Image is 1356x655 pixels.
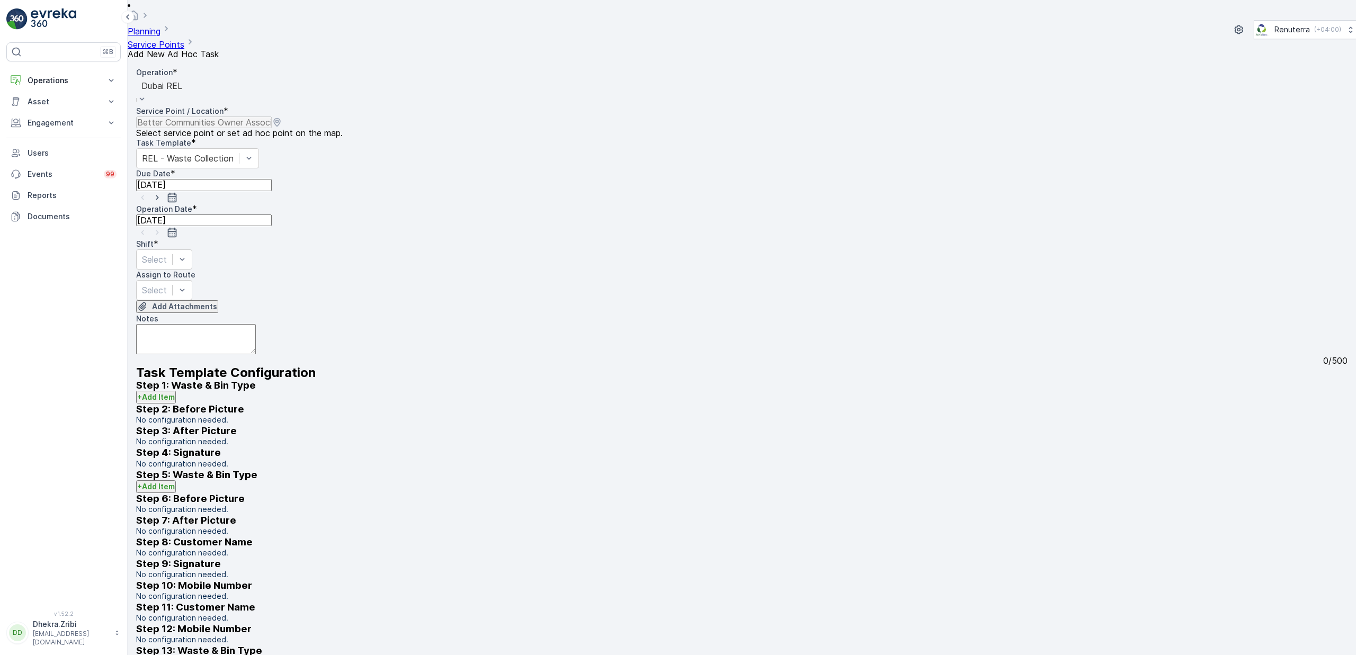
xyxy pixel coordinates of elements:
[6,142,121,164] a: Users
[28,96,100,107] p: Asset
[6,70,121,91] button: Operations
[136,300,218,313] button: Upload File
[136,613,1348,623] p: No configuration needed.
[136,128,343,138] span: Select service point or set ad hoc point on the map.
[28,75,100,86] p: Operations
[6,206,121,227] a: Documents
[136,106,224,115] label: Service Point / Location
[136,239,154,248] label: Shift
[136,214,272,226] input: dd/mm/yyyy
[6,164,121,185] a: Events99
[136,580,1348,591] h3: Step 10: Mobile Number
[136,270,195,279] label: Assign to Route
[128,26,160,37] a: Planning
[136,569,1348,580] p: No configuration needed.
[6,185,121,206] a: Reports
[128,39,184,50] a: Service Points
[136,526,1348,536] p: No configuration needed.
[136,391,176,403] button: +Add Item
[136,365,1348,380] h2: Task Template Configuration
[6,112,121,133] button: Engagement
[28,211,117,222] p: Documents
[137,392,175,402] p: + Add Item
[28,169,97,180] p: Events
[136,169,171,178] label: Due Date
[6,611,121,617] span: v 1.52.2
[136,436,1348,447] p: No configuration needed.
[1314,25,1341,34] p: ( +04:00 )
[136,425,1348,436] h3: Step 3: After Picture
[128,13,139,23] a: Homepage
[136,515,1348,526] h3: Step 7: After Picture
[6,619,121,647] button: DDDhekra.Zribi[EMAIL_ADDRESS][DOMAIN_NAME]
[136,623,1348,634] h3: Step 12: Mobile Number
[152,301,217,312] p: Add Attachments
[136,548,1348,558] p: No configuration needed.
[142,253,167,266] p: Select
[1254,24,1270,35] img: Screenshot_2024-07-26_at_13.33.01.png
[33,619,109,630] p: Dhekra.Zribi
[33,630,109,647] p: [EMAIL_ADDRESS][DOMAIN_NAME]
[136,536,1348,548] h3: Step 8: Customer Name
[28,190,117,201] p: Reports
[136,469,1348,480] h3: Step 5: Waste & Bin Type
[136,558,1348,569] h3: Step 9: Signature
[28,118,100,128] p: Engagement
[1254,20,1356,39] button: Renuterra(+04:00)
[128,49,219,59] span: Add New Ad Hoc Task
[136,480,176,493] button: +Add Item
[136,380,1348,391] h3: Step 1: Waste & Bin Type
[31,8,76,30] img: logo_light-DOdMpM7g.png
[137,481,175,492] p: + Add Item
[136,314,158,323] label: Notes
[136,634,1348,645] p: No configuration needed.
[6,91,121,112] button: Asset
[136,116,272,128] input: Better Communities Owner Association Management
[1323,356,1348,365] p: 0 / 500
[136,403,1348,415] h3: Step 2: Before Picture
[1274,24,1310,35] p: Renuterra
[136,415,1348,425] p: No configuration needed.
[136,493,1348,504] h3: Step 6: Before Picture
[136,447,1348,458] h3: Step 4: Signature
[136,138,191,147] label: Task Template
[9,624,26,641] div: DD
[136,602,1348,613] h3: Step 11: Customer Name
[136,504,1348,515] p: No configuration needed.
[28,148,117,158] p: Users
[6,8,28,30] img: logo
[142,284,167,297] p: Select
[106,170,114,178] p: 99
[103,48,113,56] p: ⌘B
[136,68,173,77] label: Operation
[136,204,192,213] label: Operation Date
[136,459,1348,469] p: No configuration needed.
[136,179,272,191] input: dd/mm/yyyy
[136,591,1348,602] p: No configuration needed.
